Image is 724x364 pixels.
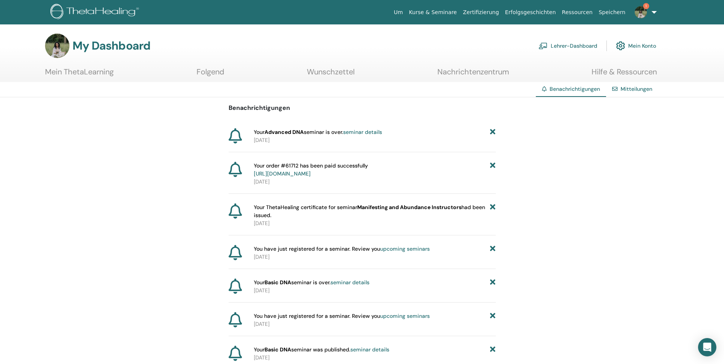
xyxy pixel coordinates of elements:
[254,219,496,227] p: [DATE]
[45,34,69,58] img: default.jpg
[254,320,496,328] p: [DATE]
[50,4,142,21] img: logo.png
[616,39,625,52] img: cog.svg
[254,178,496,186] p: [DATE]
[460,5,502,19] a: Zertifizierung
[73,39,150,53] h3: My Dashboard
[550,85,600,92] span: Benachrichtigungen
[380,245,430,252] a: upcoming seminars
[343,129,382,135] a: seminar details
[254,346,389,354] span: Your seminar was published.
[437,67,509,82] a: Nachrichtenzentrum
[254,279,369,287] span: Your seminar is over.
[254,170,311,177] a: [URL][DOMAIN_NAME]
[502,5,559,19] a: Erfolgsgeschichten
[621,85,652,92] a: Mitteilungen
[596,5,629,19] a: Speichern
[539,37,597,54] a: Lehrer-Dashboard
[539,42,548,49] img: chalkboard-teacher.svg
[592,67,657,82] a: Hilfe & Ressourcen
[254,128,382,136] span: Your seminar is over.
[254,354,496,362] p: [DATE]
[698,338,716,356] div: Open Intercom Messenger
[254,203,490,219] span: Your ThetaHealing certificate for seminar had been issued.
[254,287,496,295] p: [DATE]
[197,67,224,82] a: Folgend
[635,6,647,18] img: default.jpg
[254,245,430,253] span: You have just registered for a seminar. Review you
[264,346,291,353] strong: Basic DNA
[229,103,496,113] p: Benachrichtigungen
[350,346,389,353] a: seminar details
[406,5,460,19] a: Kurse & Seminare
[643,3,649,9] span: 1
[357,204,461,211] b: Manifesting and Abundance Instructors
[307,67,355,82] a: Wunschzettel
[45,67,114,82] a: Mein ThetaLearning
[254,162,368,178] span: Your order #61712 has been paid successfully
[331,279,369,286] a: seminar details
[616,37,656,54] a: Mein Konto
[380,312,430,319] a: upcoming seminars
[559,5,595,19] a: Ressourcen
[391,5,406,19] a: Um
[254,312,430,320] span: You have just registered for a seminar. Review you
[264,279,291,286] strong: Basic DNA
[264,129,304,135] strong: Advanced DNA
[254,253,496,261] p: [DATE]
[254,136,496,144] p: [DATE]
